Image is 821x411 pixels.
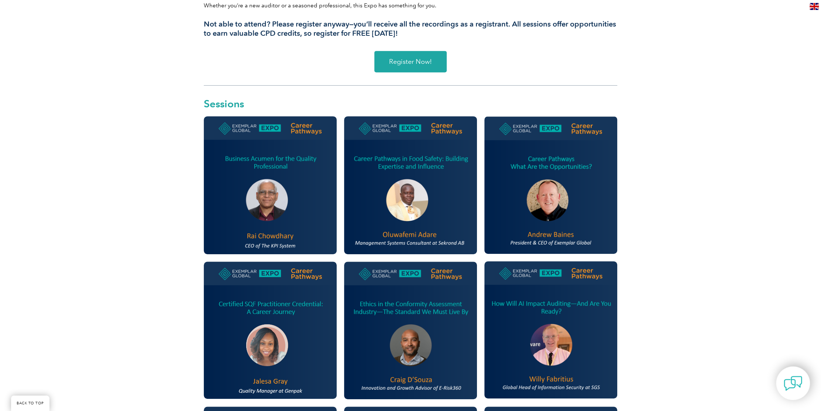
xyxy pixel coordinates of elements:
[810,3,819,10] img: en
[204,1,617,10] p: Whether you’re a new auditor or a seasoned professional, this Expo has something for you.
[484,116,617,253] img: andrew
[204,262,337,399] img: Jelesa SQF
[344,262,477,399] img: craig
[344,116,477,254] img: Oluwafemi
[204,20,617,38] h3: Not able to attend? Please register anyway—you’ll receive all the recordings as a registrant. All...
[374,51,447,72] a: Register Now!
[389,58,432,65] span: Register Now!
[784,374,802,393] img: contact-chat.png
[11,396,49,411] a: BACK TO TOP
[204,116,337,254] img: Rai
[204,99,617,109] h2: Sessions
[484,261,617,398] img: willy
